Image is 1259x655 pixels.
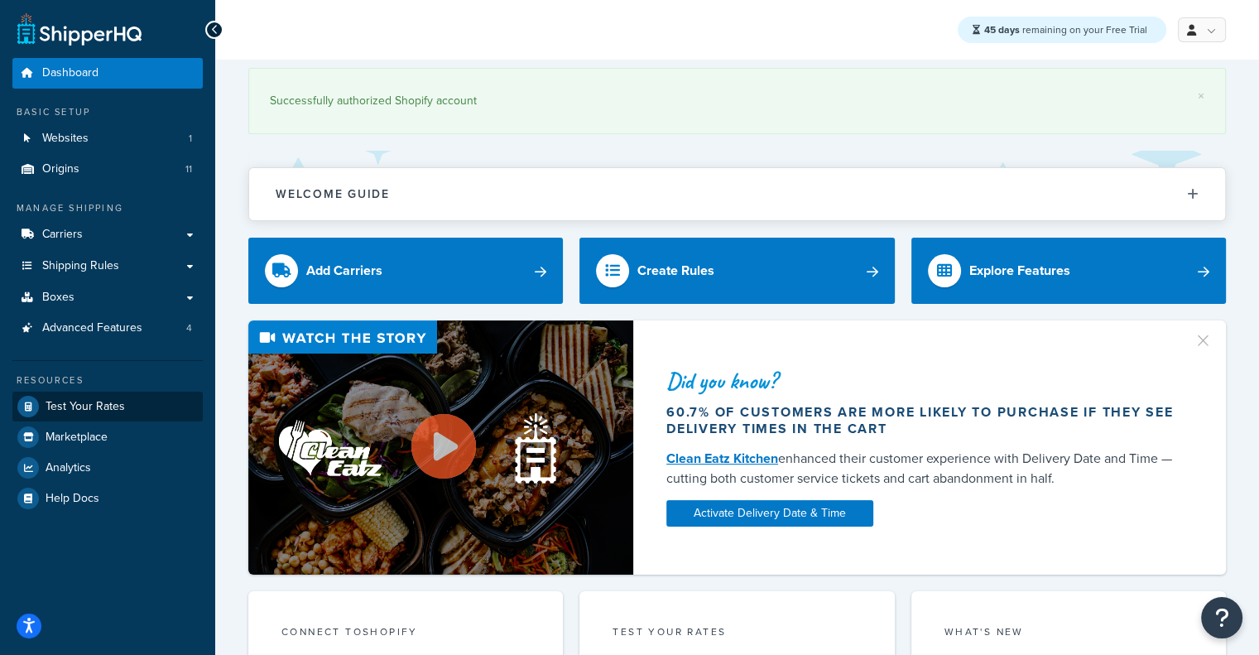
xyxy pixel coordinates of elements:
div: Test your rates [613,624,861,643]
a: Origins11 [12,154,203,185]
a: × [1198,89,1204,103]
span: Marketplace [46,431,108,445]
a: Help Docs [12,484,203,513]
a: Clean Eatz Kitchen [666,449,778,468]
li: Websites [12,123,203,154]
div: Explore Features [969,259,1070,282]
span: Boxes [42,291,74,305]
a: Shipping Rules [12,251,203,282]
span: Advanced Features [42,321,142,335]
span: Carriers [42,228,83,242]
div: Basic Setup [12,105,203,119]
a: Advanced Features4 [12,313,203,344]
span: Websites [42,132,89,146]
a: Analytics [12,453,203,483]
a: Test Your Rates [12,392,203,421]
div: Resources [12,373,203,388]
span: 1 [189,132,192,146]
a: Explore Features [911,238,1226,304]
span: remaining on your Free Trial [984,22,1147,37]
div: Add Carriers [306,259,382,282]
li: Origins [12,154,203,185]
span: Help Docs [46,492,99,506]
button: Open Resource Center [1201,597,1242,638]
div: Connect to Shopify [281,624,530,643]
a: Activate Delivery Date & Time [666,500,873,527]
button: Welcome Guide [249,168,1225,220]
span: 11 [185,162,192,176]
span: Dashboard [42,66,99,80]
span: Shipping Rules [42,259,119,273]
span: Origins [42,162,79,176]
div: Successfully authorized Shopify account [270,89,1204,113]
a: Dashboard [12,58,203,89]
a: Websites1 [12,123,203,154]
div: What's New [944,624,1193,643]
div: enhanced their customer experience with Delivery Date and Time — cutting both customer service ti... [666,449,1180,489]
a: Add Carriers [248,238,563,304]
a: Boxes [12,282,203,313]
div: Manage Shipping [12,201,203,215]
a: Carriers [12,219,203,250]
strong: 45 days [984,22,1020,37]
img: Video thumbnail [248,320,633,575]
div: 60.7% of customers are more likely to purchase if they see delivery times in the cart [666,404,1180,437]
span: 4 [186,321,192,335]
span: Analytics [46,461,91,475]
a: Marketplace [12,422,203,452]
li: Advanced Features [12,313,203,344]
div: Did you know? [666,369,1180,393]
a: Create Rules [579,238,894,304]
h2: Welcome Guide [276,188,390,200]
span: Test Your Rates [46,400,125,414]
div: Create Rules [637,259,714,282]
